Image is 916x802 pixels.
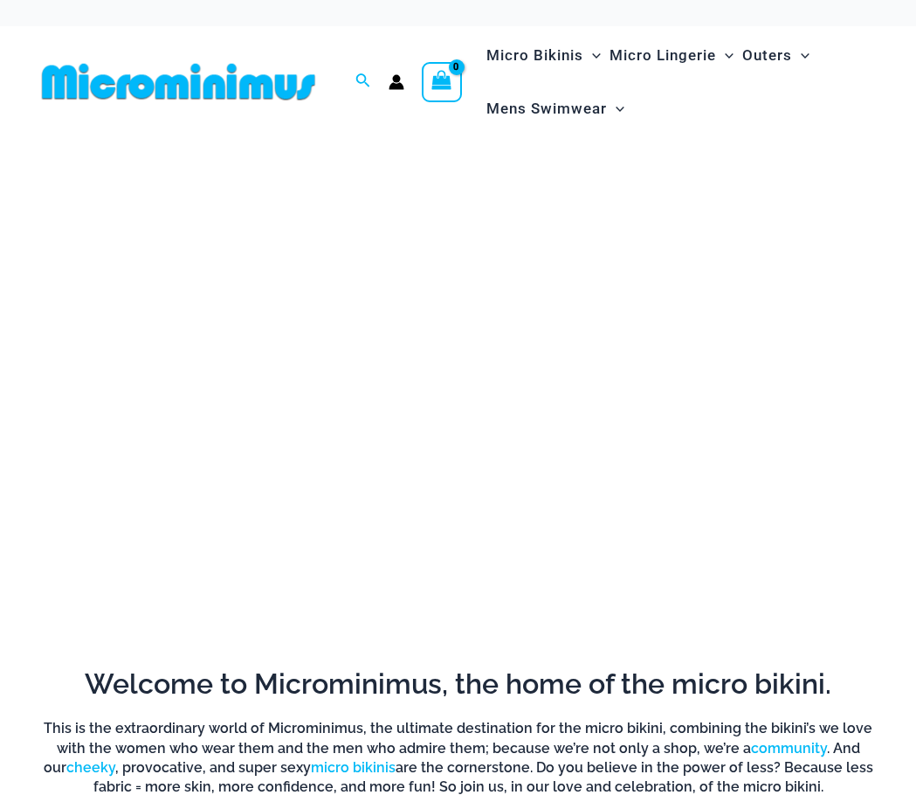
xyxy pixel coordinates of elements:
a: Micro BikinisMenu ToggleMenu Toggle [482,29,605,82]
span: Menu Toggle [607,86,624,131]
a: Mens SwimwearMenu ToggleMenu Toggle [482,82,629,135]
span: Menu Toggle [792,33,809,78]
a: Account icon link [389,74,404,90]
a: cheeky [66,759,115,776]
span: Micro Lingerie [610,33,716,78]
span: Micro Bikinis [486,33,583,78]
a: Search icon link [355,71,371,93]
a: micro bikinis [311,759,396,776]
span: Menu Toggle [583,33,601,78]
a: View Shopping Cart, empty [422,62,462,102]
span: Menu Toggle [716,33,733,78]
h2: Welcome to Microminimus, the home of the micro bikini. [35,666,881,702]
nav: Site Navigation [479,26,881,138]
a: OutersMenu ToggleMenu Toggle [738,29,814,82]
h6: This is the extraordinary world of Microminimus, the ultimate destination for the micro bikini, c... [35,719,881,798]
a: Micro LingerieMenu ToggleMenu Toggle [605,29,738,82]
span: Mens Swimwear [486,86,607,131]
a: community [751,740,827,757]
img: MM SHOP LOGO FLAT [35,62,322,101]
span: Outers [742,33,792,78]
